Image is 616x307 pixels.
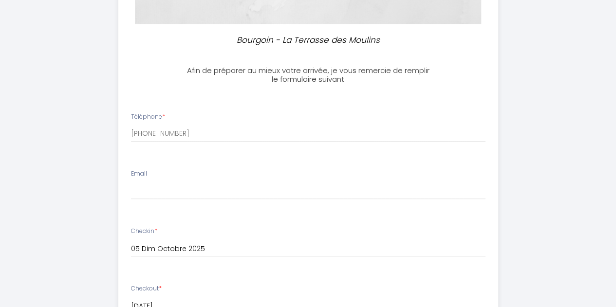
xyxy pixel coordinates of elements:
[131,227,157,236] label: Checkin
[131,284,162,293] label: Checkout
[131,169,147,179] label: Email
[131,112,165,122] label: Téléphone
[184,66,432,84] h3: Afin de préparer au mieux votre arrivée, je vous remercie de remplir le formulaire suivant
[188,34,428,47] p: Bourgoin - La Terrasse des Moulins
